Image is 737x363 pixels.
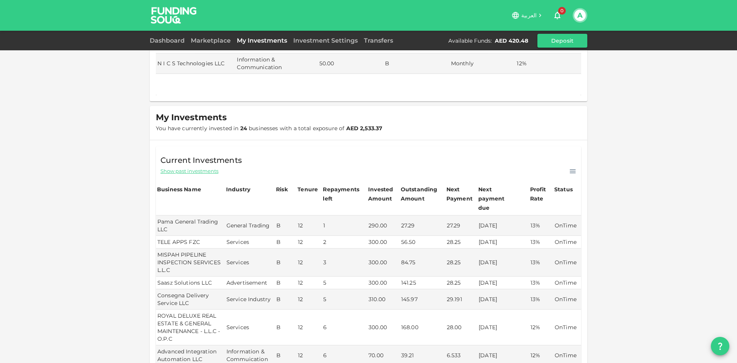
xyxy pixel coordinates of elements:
span: My Investments [156,112,227,123]
td: 28.00 [445,310,477,345]
td: General Trading [225,215,275,236]
td: Pama General Trading LLC [156,215,225,236]
div: Risk [276,185,291,194]
button: 0 [550,8,565,23]
td: OnTime [553,277,581,289]
td: OnTime [553,289,581,310]
td: OnTime [553,310,581,345]
span: Show past investments [160,167,218,175]
strong: AED 2,533.37 [346,125,383,132]
div: Outstanding Amount [401,185,439,203]
td: [DATE] [477,277,529,289]
div: Next payment due [478,185,517,212]
div: Available Funds : [448,37,492,45]
div: Invested Amount [368,185,398,203]
td: B [383,53,449,74]
td: 290.00 [367,215,400,236]
td: 13% [529,249,553,277]
span: العربية [521,12,537,19]
td: [DATE] [477,249,529,277]
div: Business Name [157,185,201,194]
td: ROYAL DELUXE REAL ESTATE & GENERAL MAINTENANCE - L.L.C - O.P.C [156,310,225,345]
td: [DATE] [477,236,529,249]
a: Marketplace [188,37,234,44]
td: Information & Communication [235,53,317,74]
div: Repayments left [323,185,361,203]
td: OnTime [553,215,581,236]
td: 12 [296,236,322,249]
div: Tenure [297,185,318,194]
td: 6 [322,310,367,345]
td: B [275,289,296,310]
div: Status [554,185,573,194]
td: B [275,310,296,345]
div: Industry [226,185,250,194]
td: 12 [296,310,322,345]
td: 2 [322,236,367,249]
td: 28.25 [445,277,477,289]
td: Saasz Solutions LLC [156,277,225,289]
td: 12% [515,53,581,74]
td: OnTime [553,249,581,277]
td: 300.00 [367,236,400,249]
td: B [275,277,296,289]
td: 27.29 [445,215,477,236]
td: 300.00 [367,310,400,345]
td: [DATE] [477,215,529,236]
td: B [275,236,296,249]
td: Monthly [449,53,516,74]
td: 3 [322,249,367,277]
td: Consegna Delivery Service LLC [156,289,225,310]
td: 56.50 [400,236,445,249]
td: Services [225,310,275,345]
td: 12 [296,277,322,289]
a: Dashboard [150,37,188,44]
td: Services [225,236,275,249]
button: Deposit [537,34,587,48]
td: 5 [322,277,367,289]
div: Next Payment [446,185,476,203]
a: Transfers [361,37,396,44]
td: 50.00 [318,53,384,74]
td: 12% [529,310,553,345]
td: 13% [529,289,553,310]
button: question [711,337,729,355]
td: Services [225,249,275,277]
div: Profit Rate [530,185,552,203]
td: 12 [296,289,322,310]
button: A [574,10,586,21]
strong: 24 [240,125,247,132]
td: 13% [529,236,553,249]
div: AED 420.48 [495,37,528,45]
a: My Investments [234,37,290,44]
td: 12 [296,249,322,277]
td: 300.00 [367,277,400,289]
td: Service Industry [225,289,275,310]
td: B [275,215,296,236]
td: [DATE] [477,289,529,310]
td: 28.25 [445,249,477,277]
td: 168.00 [400,310,445,345]
td: TELE APPS FZC [156,236,225,249]
td: 13% [529,215,553,236]
td: B [275,249,296,277]
td: Advertisement [225,277,275,289]
td: 13% [529,277,553,289]
td: 300.00 [367,249,400,277]
td: 27.29 [400,215,445,236]
td: 28.25 [445,236,477,249]
span: You have currently invested in businesses with a total exposure of [156,125,382,132]
span: 0 [558,7,566,15]
td: 310.00 [367,289,400,310]
a: Investment Settings [290,37,361,44]
td: OnTime [553,236,581,249]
